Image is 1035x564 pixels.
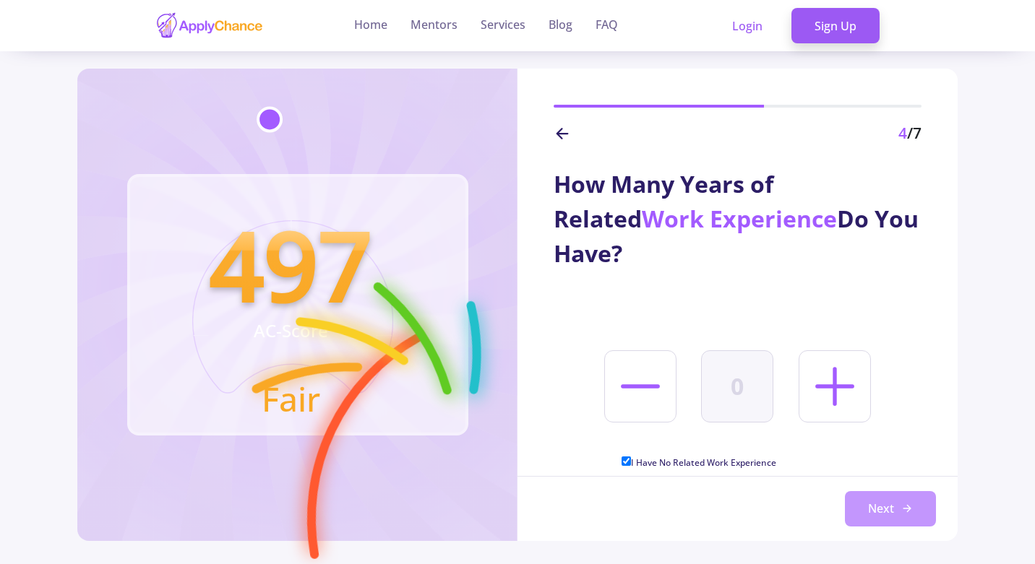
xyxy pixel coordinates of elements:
text: Fair [261,376,319,421]
text: 497 [209,199,372,329]
span: /7 [907,123,922,143]
a: Login [709,8,786,44]
div: How Many Years of Related Do You Have? [554,167,922,271]
img: applychance logo [155,12,264,40]
span: Work Experience [642,203,837,234]
button: Next [845,491,936,527]
span: I Have No Related Work Experience [631,456,776,469]
text: AC-Score [253,318,327,342]
span: 4 [898,123,907,143]
input: I Have No Related Work Experience [622,456,631,466]
a: Sign Up [791,8,880,44]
